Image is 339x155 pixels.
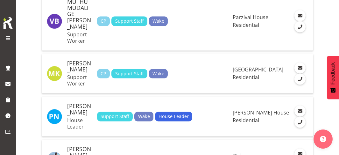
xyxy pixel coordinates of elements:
span: Support Staff [101,113,129,120]
span: CP [101,18,106,25]
span: Wake [152,70,164,77]
span: [GEOGRAPHIC_DATA] [233,66,284,73]
img: vinudya-buddhini11264.jpg [47,14,62,29]
span: Support Staff [115,70,144,77]
a: Email Employee [294,63,306,74]
p: Support Worker [67,32,92,44]
span: Residential [233,22,259,29]
p: House Leader [67,117,92,130]
span: Feedback [330,62,336,85]
span: Wake [152,18,164,25]
span: Wake [138,113,150,120]
a: Call Employee [294,117,306,128]
span: Residential [233,74,259,81]
img: Rosterit icon logo [2,16,14,30]
span: [PERSON_NAME] House [233,109,289,116]
span: Parzival House [233,14,269,21]
p: Support Worker [67,74,92,87]
a: Email Employee [294,106,306,117]
h5: [PERSON_NAME] [67,103,92,116]
span: Support Staff [115,18,144,25]
span: CP [101,70,106,77]
img: help-xxl-2.png [320,136,326,142]
img: mwandamila-karyn-mitchelle11268.jpg [47,66,62,81]
span: House Leader [159,113,189,120]
a: Email Employee [294,10,306,21]
button: Feedback - Show survey [327,56,339,99]
h5: [PERSON_NAME] [67,61,92,73]
img: priyenka-narayan10428.jpg [47,109,62,124]
span: Residential [233,117,259,124]
a: Call Employee [294,74,306,85]
a: Call Employee [294,21,306,33]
